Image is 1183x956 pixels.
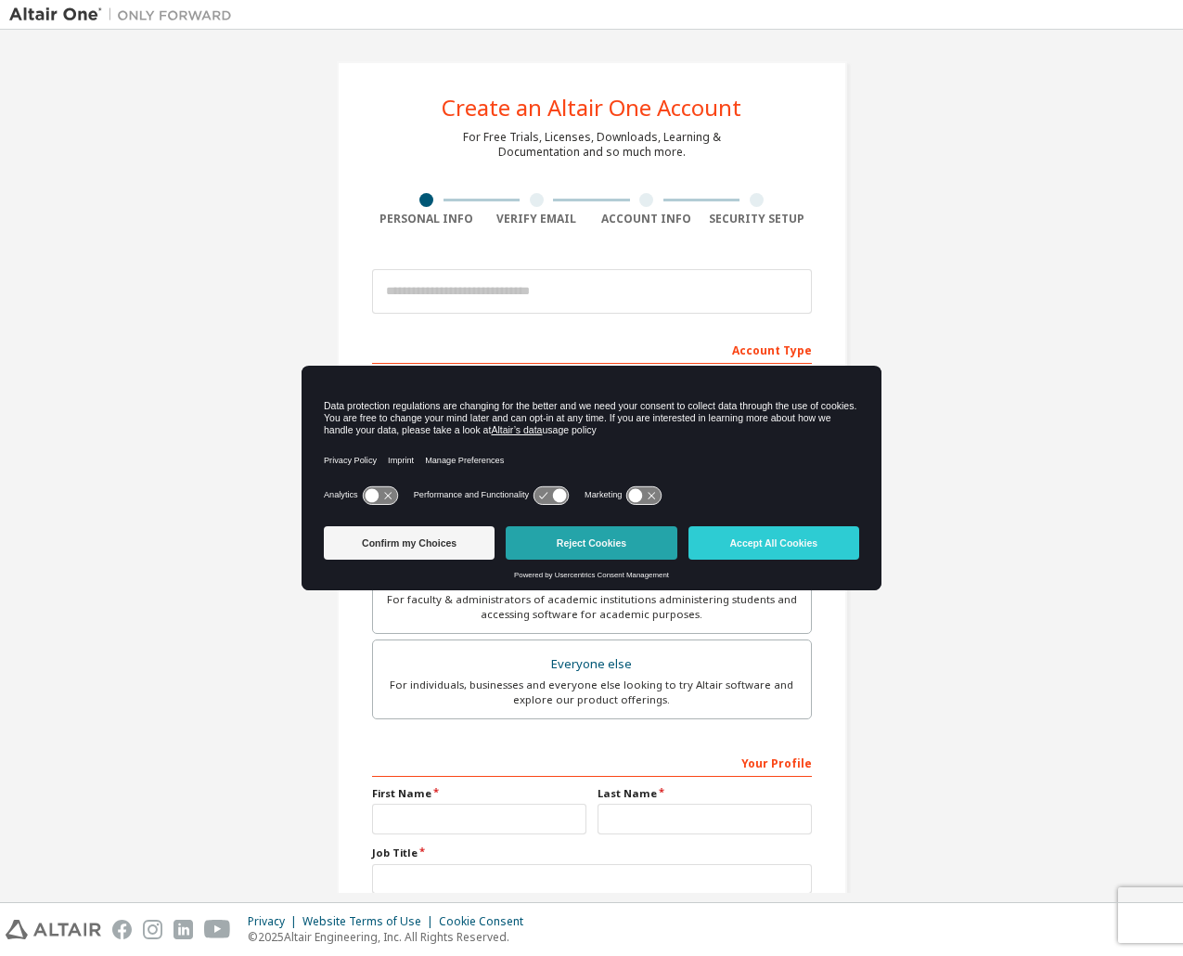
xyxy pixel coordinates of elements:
[248,929,534,945] p: © 2025 Altair Engineering, Inc. All Rights Reserved.
[372,747,812,777] div: Your Profile
[204,920,231,939] img: youtube.svg
[143,920,162,939] img: instagram.svg
[592,212,702,226] div: Account Info
[439,914,534,929] div: Cookie Consent
[372,786,586,801] label: First Name
[372,334,812,364] div: Account Type
[372,212,482,226] div: Personal Info
[6,920,101,939] img: altair_logo.svg
[248,914,302,929] div: Privacy
[598,786,812,801] label: Last Name
[9,6,241,24] img: Altair One
[174,920,193,939] img: linkedin.svg
[384,592,800,622] div: For faculty & administrators of academic institutions administering students and accessing softwa...
[372,846,812,860] label: Job Title
[384,678,800,707] div: For individuals, businesses and everyone else looking to try Altair software and explore our prod...
[482,212,592,226] div: Verify Email
[442,97,741,119] div: Create an Altair One Account
[463,130,721,160] div: For Free Trials, Licenses, Downloads, Learning & Documentation and so much more.
[302,914,439,929] div: Website Terms of Use
[112,920,132,939] img: facebook.svg
[384,652,800,678] div: Everyone else
[701,212,812,226] div: Security Setup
